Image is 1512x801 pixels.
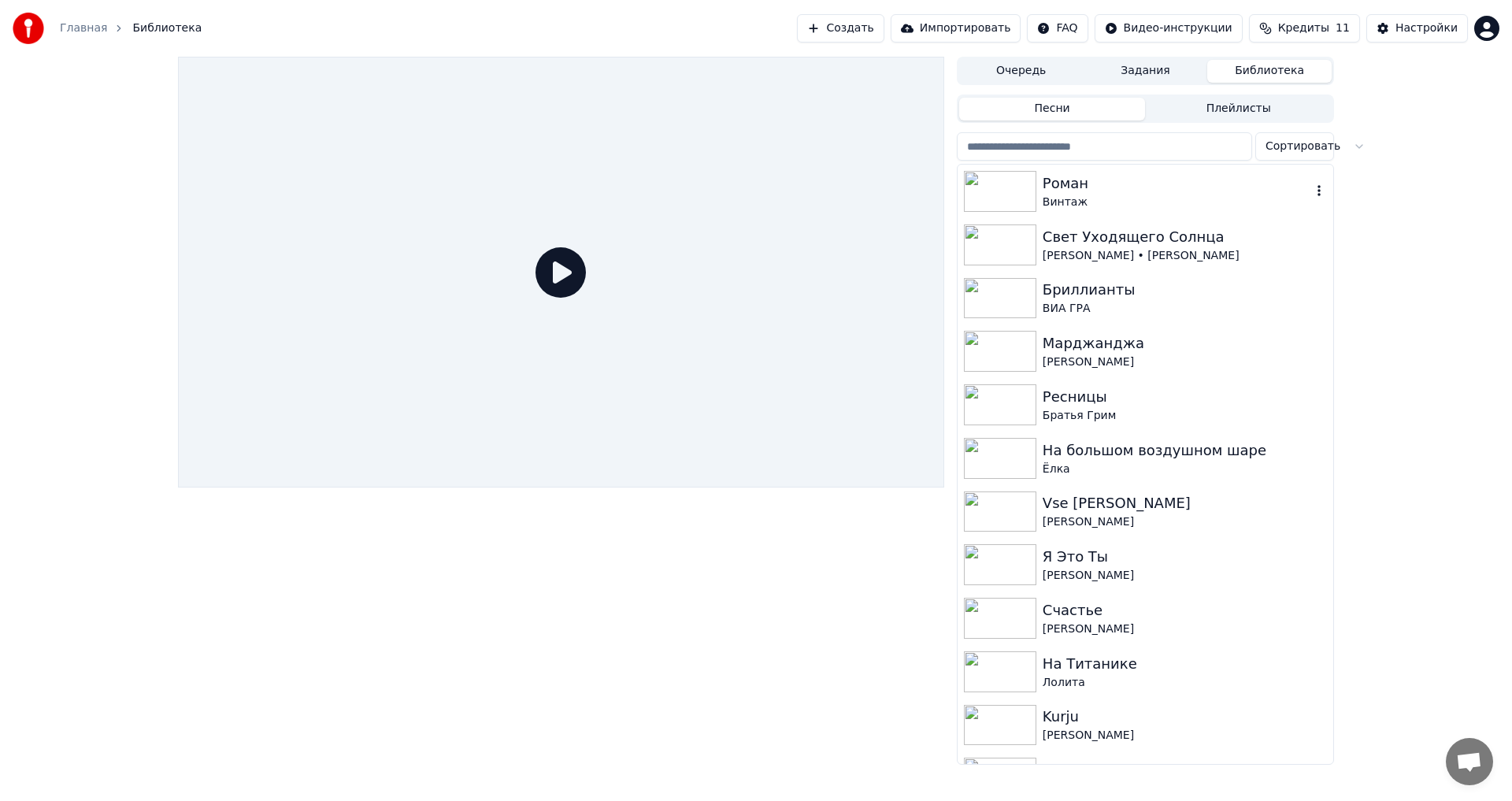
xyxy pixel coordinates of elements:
[1336,20,1350,36] span: 11
[60,20,107,36] a: Главная
[13,13,44,44] img: youka
[60,20,202,36] nav: breadcrumb
[1043,492,1327,514] div: Vse [PERSON_NAME]
[1266,139,1340,154] span: Сортировать
[797,14,884,43] button: Создать
[1249,14,1360,43] button: Кредиты11
[1207,60,1332,83] button: Библиотека
[1095,14,1243,43] button: Видео-инструкции
[1145,98,1332,121] button: Плейлисты
[1043,599,1327,621] div: Счастье
[1043,408,1327,424] div: Братья Грим
[1043,462,1327,477] div: Ёлка
[1043,621,1327,637] div: [PERSON_NAME]
[1043,248,1327,264] div: [PERSON_NAME] • [PERSON_NAME]
[1043,332,1327,354] div: Марджанджа
[1278,20,1329,36] span: Кредиты
[1366,14,1468,43] button: Настройки
[891,14,1021,43] button: Импортировать
[1395,20,1458,36] div: Настройки
[1043,354,1327,370] div: [PERSON_NAME]
[1043,301,1327,317] div: ВИА ГРА
[1043,386,1327,408] div: Ресницы
[1027,14,1088,43] button: FAQ
[1043,653,1327,675] div: На Титанике
[1043,675,1327,691] div: Лолита
[1043,172,1311,195] div: Роман
[959,60,1084,83] button: Очередь
[1446,738,1493,785] a: Открытый чат
[1043,546,1327,568] div: Я Это Ты
[959,98,1146,121] button: Песни
[1043,195,1311,210] div: Винтаж
[1043,568,1327,584] div: [PERSON_NAME]
[1043,728,1327,744] div: [PERSON_NAME]
[1043,226,1327,248] div: Свет Уходящего Солнца
[1043,706,1327,728] div: Kurju
[132,20,202,36] span: Библиотека
[1043,514,1327,530] div: [PERSON_NAME]
[1043,439,1327,462] div: На большом воздушном шаре
[1084,60,1208,83] button: Задания
[1043,279,1327,301] div: Бриллианты
[1043,759,1327,781] div: Мы Такие Разные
